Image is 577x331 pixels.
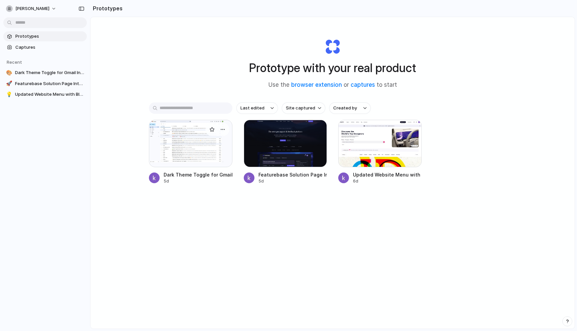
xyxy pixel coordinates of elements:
a: 🚀Featurebase Solution Page Integration [3,79,87,89]
a: Prototypes [3,31,87,41]
span: Recent [7,59,22,65]
span: Captures [15,44,84,51]
a: Updated Website Menu with Blog AdditionUpdated Website Menu with Blog Addition6d [338,120,422,184]
a: Captures [3,42,87,52]
button: Created by [329,102,371,114]
h1: Prototype with your real product [249,59,416,77]
div: Featurebase Solution Page Integration [258,171,327,178]
button: Site captured [282,102,325,114]
div: Dark Theme Toggle for Gmail Inbox [164,171,232,178]
div: 💡 [6,91,12,98]
span: [PERSON_NAME] [15,5,49,12]
div: 5d [258,178,327,184]
span: Updated Website Menu with Blog Addition [15,91,84,98]
span: Last edited [240,105,264,111]
button: Last edited [236,102,278,114]
div: Updated Website Menu with Blog Addition [353,171,422,178]
a: Dark Theme Toggle for Gmail InboxDark Theme Toggle for Gmail Inbox5d [149,120,232,184]
h2: Prototypes [90,4,123,12]
div: 5d [164,178,232,184]
a: 💡Updated Website Menu with Blog Addition [3,89,87,99]
div: 🎨 [6,69,12,76]
span: Prototypes [15,33,84,40]
a: browser extension [291,81,342,88]
a: 🎨Dark Theme Toggle for Gmail Inbox [3,68,87,78]
button: [PERSON_NAME] [3,3,60,14]
span: Created by [333,105,357,111]
span: Featurebase Solution Page Integration [15,80,84,87]
div: 🚀 [6,80,12,87]
a: captures [351,81,375,88]
div: 6d [353,178,422,184]
a: Featurebase Solution Page IntegrationFeaturebase Solution Page Integration5d [244,120,327,184]
span: Site captured [286,105,315,111]
span: Dark Theme Toggle for Gmail Inbox [15,69,84,76]
span: Use the or to start [268,81,397,89]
